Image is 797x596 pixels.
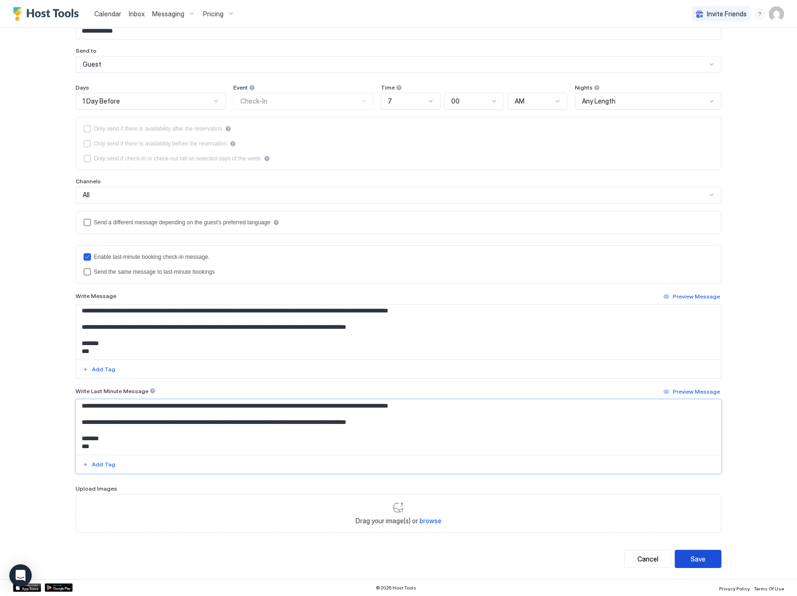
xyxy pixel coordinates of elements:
span: Time [381,84,395,91]
div: lastMinuteMessageIsTheSame [84,268,713,276]
span: Inbox [129,10,145,18]
span: browse [419,517,441,525]
div: Send a different message depending on the guest's preferred language [94,219,270,226]
button: Add Tag [81,459,117,470]
div: Save [691,554,706,564]
button: Save [675,550,721,568]
div: User profile [769,7,784,21]
span: Send to [76,47,97,54]
a: Terms Of Use [754,583,784,593]
span: Nights [575,84,593,91]
span: 00 [451,97,460,105]
div: languagesEnabled [84,219,713,226]
span: Terms Of Use [754,586,784,591]
div: Only send if check-in or check-out fall on selected days of the week [94,155,261,162]
span: Drag your image(s) or [356,517,441,525]
span: AM [515,97,524,105]
a: Privacy Policy [719,583,750,593]
span: 1 Day Before [83,97,120,105]
span: Invite Friends [707,10,747,18]
button: Add Tag [81,364,117,375]
span: Write Message [76,292,116,299]
span: Guest [83,60,101,69]
span: Write Last Minute Message [76,388,148,395]
div: Only send if there is availability after the reservation [94,125,222,132]
textarea: Input Field [76,400,721,455]
a: Inbox [129,9,145,19]
button: Cancel [624,550,671,568]
span: All [83,191,90,199]
span: Channels [76,178,101,185]
button: Preview Message [662,291,721,302]
a: Host Tools Logo [13,7,83,21]
div: Cancel [637,554,658,564]
span: 7 [388,97,392,105]
span: Privacy Policy [719,586,750,591]
span: Calendar [94,10,121,18]
div: Open Intercom Messenger [9,564,32,587]
div: Enable last-minute booking check-in message. [94,254,210,260]
div: Add Tag [92,460,115,469]
span: Any Length [582,97,615,105]
input: Input Field [76,23,721,39]
a: Calendar [94,9,121,19]
span: Pricing [203,10,224,18]
div: Send the same message to last-minute bookings [94,269,215,275]
button: Preview Message [662,386,721,397]
div: menu [754,8,765,20]
textarea: Input Field [76,305,721,360]
div: lastMinuteMessageEnabled [84,253,713,261]
div: afterReservation [84,125,713,132]
a: Google Play Store [45,583,73,592]
span: © 2025 Host Tools [376,585,416,591]
span: Event [233,84,248,91]
div: Preview Message [673,292,720,301]
div: Preview Message [673,388,720,396]
div: isLimited [84,155,713,162]
div: Only send if there is availability before the reservation [94,140,227,147]
span: Upload Images [76,485,117,492]
a: App Store [13,583,41,592]
span: Days [76,84,89,91]
div: beforeReservation [84,140,713,147]
div: Add Tag [92,365,115,374]
span: Messaging [152,10,184,18]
